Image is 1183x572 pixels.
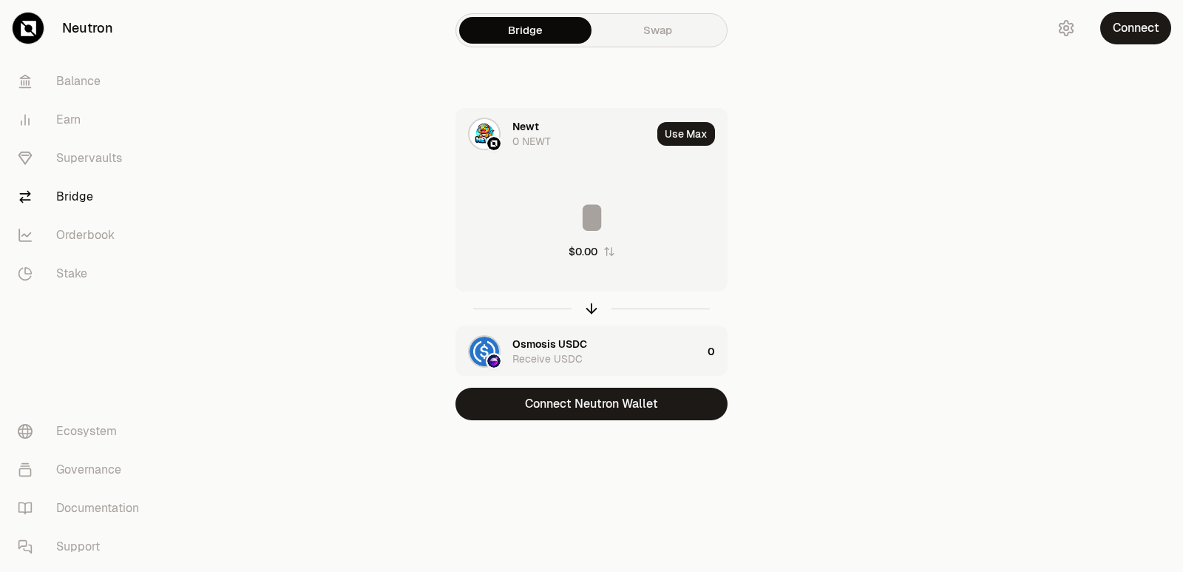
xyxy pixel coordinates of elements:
div: USDC LogoOsmosis LogoOsmosis USDCReceive USDC [456,326,702,377]
a: Swap [591,17,724,44]
div: $0.00 [569,244,597,259]
div: NEWT LogoNeutron LogoNewt0 NEWT [456,109,651,159]
button: USDC LogoOsmosis LogoOsmosis USDCReceive USDC0 [456,326,727,377]
div: Receive USDC [512,351,583,366]
button: Connect Neutron Wallet [455,388,728,420]
a: Governance [6,451,160,489]
button: Use Max [657,122,715,146]
a: Orderbook [6,216,160,255]
a: Earn [6,101,160,139]
a: Supervaults [6,139,160,178]
img: NEWT Logo [470,119,499,149]
div: Newt [512,119,539,134]
a: Stake [6,255,160,293]
img: Neutron Logo [487,137,501,150]
a: Support [6,528,160,566]
div: Osmosis USDC [512,337,587,351]
div: 0 [708,326,727,377]
a: Ecosystem [6,412,160,451]
img: USDC Logo [470,337,499,366]
button: Connect [1100,12,1171,44]
a: Bridge [459,17,591,44]
a: Documentation [6,489,160,528]
button: $0.00 [569,244,615,259]
a: Balance [6,62,160,101]
a: Bridge [6,178,160,216]
div: 0 NEWT [512,134,551,149]
img: Osmosis Logo [487,354,501,368]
